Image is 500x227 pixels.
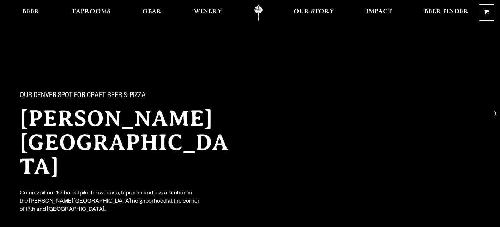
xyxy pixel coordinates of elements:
h2: [PERSON_NAME][GEOGRAPHIC_DATA] [20,106,240,179]
span: Taprooms [72,9,110,14]
span: Gear [142,9,162,14]
a: Impact [361,5,397,21]
div: Come visit our 10-barrel pilot brewhouse, taproom and pizza kitchen in the [PERSON_NAME][GEOGRAPH... [20,190,200,214]
a: Beer [18,5,44,21]
a: Odell Home [245,5,272,21]
span: Impact [366,9,392,14]
a: Winery [189,5,227,21]
a: Taprooms [67,5,115,21]
span: Beer [22,9,40,14]
span: Winery [194,9,222,14]
a: Beer Finder [420,5,473,21]
span: Our Story [294,9,334,14]
a: Gear [138,5,166,21]
span: Beer Finder [424,9,469,14]
span: Our Denver spot for craft beer & pizza [20,92,146,101]
a: Our Story [289,5,339,21]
